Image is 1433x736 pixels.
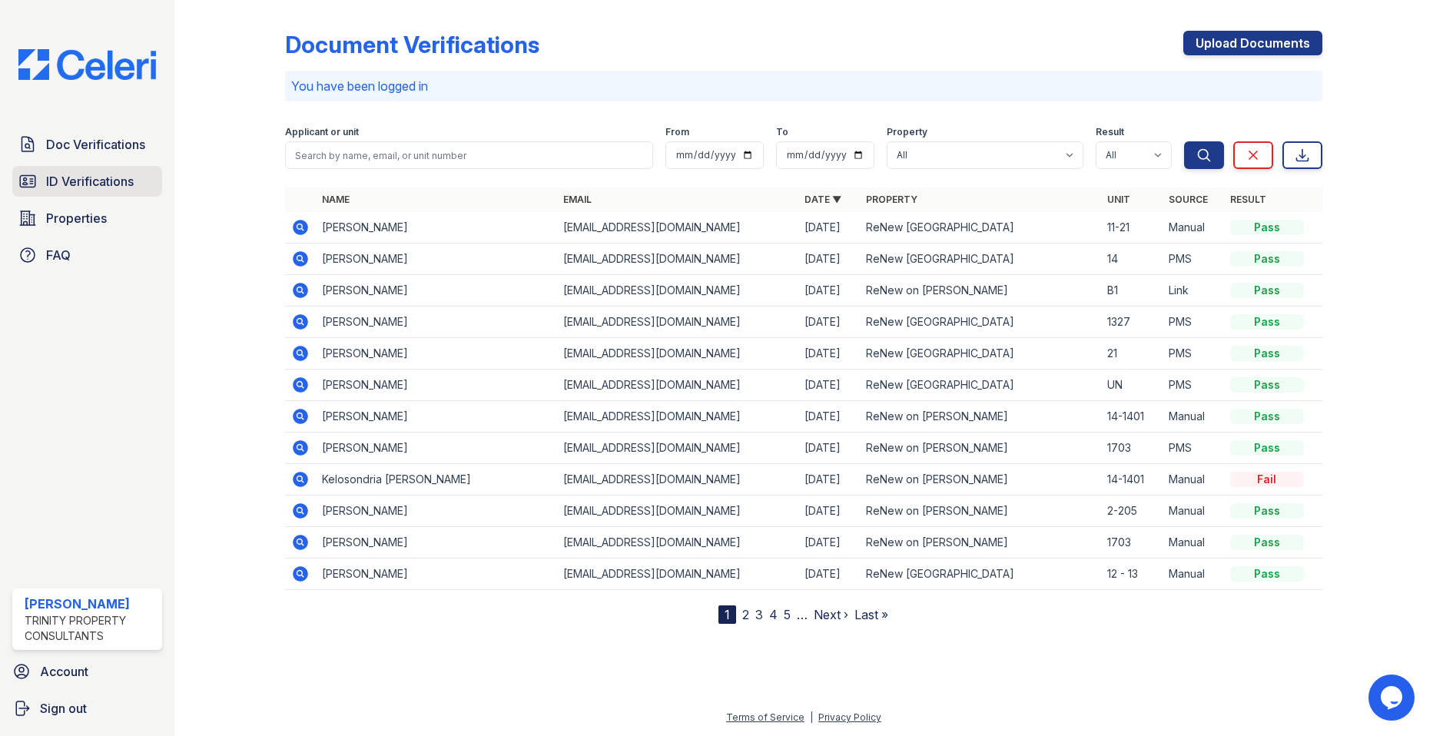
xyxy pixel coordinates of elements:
span: Sign out [40,699,87,718]
td: PMS [1163,338,1224,370]
a: Doc Verifications [12,129,162,160]
td: Manual [1163,559,1224,590]
a: Sign out [6,693,168,724]
a: Email [563,194,592,205]
a: 2 [742,607,749,622]
a: 3 [755,607,763,622]
td: [PERSON_NAME] [316,307,557,338]
td: [PERSON_NAME] [316,370,557,401]
span: Account [40,662,88,681]
td: [DATE] [798,338,860,370]
td: ReNew [GEOGRAPHIC_DATA] [860,212,1101,244]
div: Pass [1230,251,1304,267]
a: Privacy Policy [818,711,881,723]
td: Manual [1163,496,1224,527]
a: Date ▼ [804,194,841,205]
span: … [797,605,808,624]
td: 1327 [1101,307,1163,338]
div: Pass [1230,409,1304,424]
td: UN [1101,370,1163,401]
div: Pass [1230,377,1304,393]
td: [DATE] [798,307,860,338]
a: Last » [854,607,888,622]
td: 14 [1101,244,1163,275]
td: [EMAIL_ADDRESS][DOMAIN_NAME] [557,559,798,590]
a: Terms of Service [726,711,804,723]
td: [DATE] [798,212,860,244]
td: 1703 [1101,527,1163,559]
a: Property [866,194,917,205]
td: [PERSON_NAME] [316,496,557,527]
td: Manual [1163,212,1224,244]
span: Properties [46,209,107,227]
div: Fail [1230,472,1304,487]
a: Account [6,656,168,687]
td: [DATE] [798,559,860,590]
td: [EMAIL_ADDRESS][DOMAIN_NAME] [557,275,798,307]
label: Applicant or unit [285,126,359,138]
td: [EMAIL_ADDRESS][DOMAIN_NAME] [557,212,798,244]
td: [PERSON_NAME] [316,244,557,275]
a: ID Verifications [12,166,162,197]
td: [PERSON_NAME] [316,433,557,464]
td: PMS [1163,244,1224,275]
td: 11-21 [1101,212,1163,244]
td: ReNew on [PERSON_NAME] [860,433,1101,464]
td: [DATE] [798,433,860,464]
td: [DATE] [798,496,860,527]
td: [EMAIL_ADDRESS][DOMAIN_NAME] [557,307,798,338]
a: FAQ [12,240,162,270]
label: From [665,126,689,138]
div: Pass [1230,503,1304,519]
iframe: chat widget [1368,675,1418,721]
td: 21 [1101,338,1163,370]
td: [EMAIL_ADDRESS][DOMAIN_NAME] [557,527,798,559]
div: Document Verifications [285,31,539,58]
div: Pass [1230,566,1304,582]
div: Pass [1230,346,1304,361]
td: ReNew [GEOGRAPHIC_DATA] [860,244,1101,275]
a: Properties [12,203,162,234]
td: [DATE] [798,370,860,401]
td: [PERSON_NAME] [316,527,557,559]
td: 2-205 [1101,496,1163,527]
p: You have been logged in [291,77,1315,95]
td: [DATE] [798,527,860,559]
td: [EMAIL_ADDRESS][DOMAIN_NAME] [557,338,798,370]
td: ReNew [GEOGRAPHIC_DATA] [860,370,1101,401]
td: ReNew on [PERSON_NAME] [860,527,1101,559]
td: [EMAIL_ADDRESS][DOMAIN_NAME] [557,244,798,275]
td: [DATE] [798,401,860,433]
td: Link [1163,275,1224,307]
label: To [776,126,788,138]
td: ReNew [GEOGRAPHIC_DATA] [860,559,1101,590]
a: Upload Documents [1183,31,1322,55]
a: Source [1169,194,1208,205]
td: ReNew on [PERSON_NAME] [860,496,1101,527]
a: Name [322,194,350,205]
a: 4 [769,607,778,622]
td: ReNew on [PERSON_NAME] [860,464,1101,496]
div: [PERSON_NAME] [25,595,156,613]
td: 14-1401 [1101,401,1163,433]
td: PMS [1163,370,1224,401]
td: [EMAIL_ADDRESS][DOMAIN_NAME] [557,433,798,464]
td: [PERSON_NAME] [316,559,557,590]
td: PMS [1163,307,1224,338]
td: [PERSON_NAME] [316,338,557,370]
div: | [810,711,813,723]
img: CE_Logo_Blue-a8612792a0a2168367f1c8372b55b34899dd931a85d93a1a3d3e32e68fde9ad4.png [6,49,168,80]
div: Pass [1230,440,1304,456]
span: ID Verifications [46,172,134,191]
div: Pass [1230,535,1304,550]
label: Property [887,126,927,138]
td: 12 - 13 [1101,559,1163,590]
div: Pass [1230,283,1304,298]
td: [PERSON_NAME] [316,401,557,433]
td: 1703 [1101,433,1163,464]
td: [DATE] [798,275,860,307]
div: Trinity Property Consultants [25,613,156,644]
a: Unit [1107,194,1130,205]
td: [PERSON_NAME] [316,212,557,244]
span: FAQ [46,246,71,264]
